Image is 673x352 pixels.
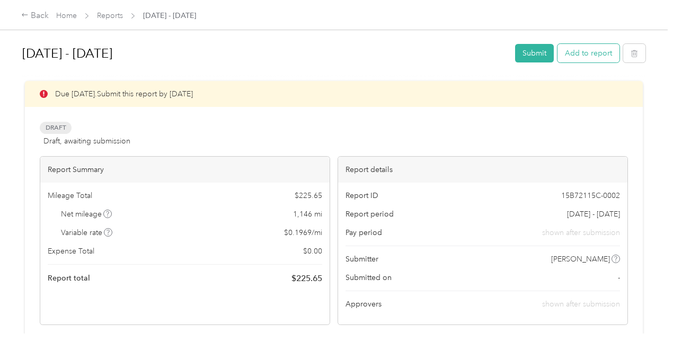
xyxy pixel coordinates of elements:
span: $ 225.65 [291,272,322,285]
span: shown after submission [542,227,620,238]
span: Net mileage [61,209,112,220]
div: Due [DATE]. Submit this report by [DATE] [25,81,643,107]
h1: Sep 1 - 30, 2025 [22,41,508,66]
span: shown after submission [542,300,620,309]
span: Draft [40,122,72,134]
span: Submitter [346,254,378,265]
span: Expense Total [48,246,94,257]
span: $ 225.65 [295,190,322,201]
span: [DATE] - [DATE] [143,10,196,21]
span: Report total [48,273,90,284]
span: Variable rate [61,227,113,238]
span: Approvers [346,299,382,310]
button: Add to report [557,44,619,62]
span: Report period [346,209,394,220]
span: $ 0.1969 / mi [284,227,322,238]
a: Home [56,11,77,20]
span: Mileage Total [48,190,92,201]
button: Submit [515,44,554,62]
span: Report ID [346,190,378,201]
span: Draft, awaiting submission [43,136,130,147]
a: Reports [97,11,123,20]
span: 15B72115C-0002 [561,190,620,201]
span: - [618,272,620,283]
div: Report details [338,157,627,183]
span: 1,146 mi [293,209,322,220]
iframe: Everlance-gr Chat Button Frame [614,293,673,352]
div: Report Summary [40,157,330,183]
div: Back [21,10,49,22]
span: $ 0.00 [303,246,322,257]
span: [PERSON_NAME] [551,254,610,265]
span: [DATE] - [DATE] [567,209,620,220]
span: Submitted on [346,272,392,283]
span: Pay period [346,227,382,238]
